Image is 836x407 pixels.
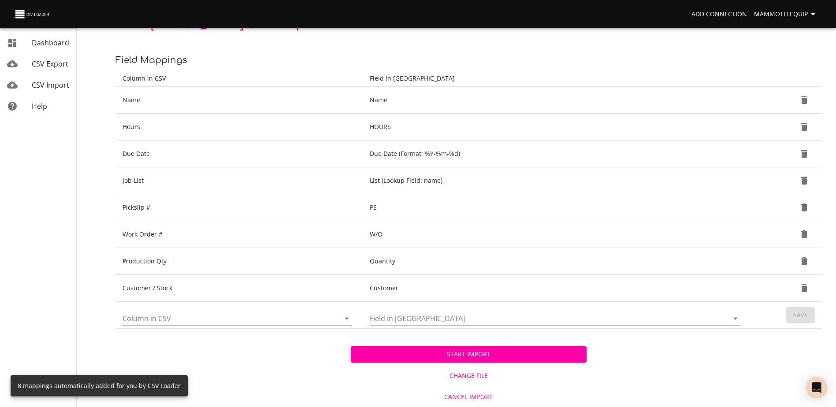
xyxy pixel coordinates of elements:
[806,377,827,398] div: Open Intercom Messenger
[363,194,751,221] td: PS
[729,312,742,325] button: Open
[794,277,815,299] button: Delete
[794,224,815,245] button: Delete
[351,368,586,384] button: Change File
[794,89,815,111] button: Delete
[751,6,822,22] button: Mammoth Equip
[32,80,69,90] span: CSV Import
[351,346,586,363] button: Start Import
[115,55,187,65] span: Field Mappings
[115,87,363,114] td: Name
[115,275,363,302] td: Customer / Stock
[754,9,818,20] span: Mammoth Equip
[363,275,751,302] td: Customer
[115,194,363,221] td: Pickslip #
[115,70,363,87] th: Column in CSV
[18,378,181,394] div: 8 mappings automatically added for you by CSV Loader
[363,114,751,141] td: HOURS
[691,9,747,20] span: Add Connection
[32,101,47,111] span: Help
[341,312,353,325] button: Open
[358,349,579,360] span: Start Import
[794,251,815,272] button: Delete
[354,370,583,381] span: Change File
[115,221,363,248] td: Work Order #
[115,141,363,167] td: Due Date
[14,8,51,20] img: CSV Loader
[32,38,69,48] span: Dashboard
[363,167,751,194] td: List (Lookup Field: name)
[115,114,363,141] td: Hours
[794,170,815,191] button: Delete
[351,389,586,405] button: Cancel Import
[115,248,363,275] td: Production Qty
[363,70,751,87] th: Field in [GEOGRAPHIC_DATA]
[794,197,815,218] button: Delete
[363,221,751,248] td: W/O
[115,167,363,194] td: Job List
[363,87,751,114] td: Name
[794,143,815,164] button: Delete
[354,392,583,403] span: Cancel Import
[32,59,68,69] span: CSV Export
[363,248,751,275] td: Quantity
[794,116,815,137] button: Delete
[363,141,751,167] td: Due Date (Format: %Y-%m-%d)
[688,6,751,22] a: Add Connection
